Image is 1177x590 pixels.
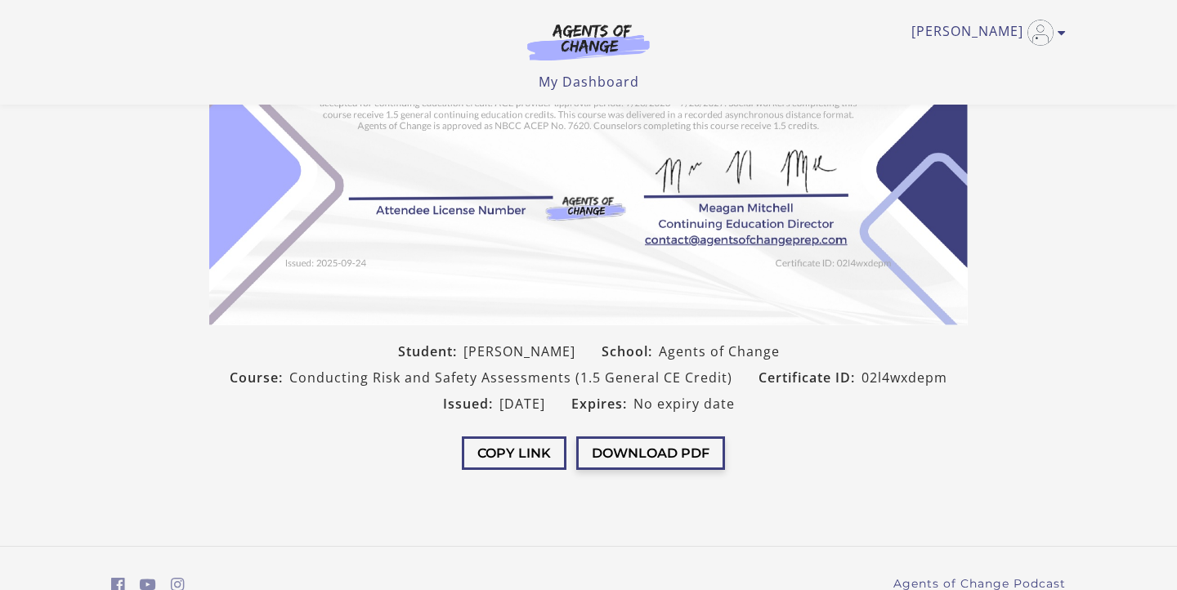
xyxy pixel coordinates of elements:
span: Course: [230,368,289,387]
span: Expires: [571,394,633,413]
img: Agents of Change Logo [510,23,667,60]
span: Agents of Change [659,342,780,361]
a: Toggle menu [911,20,1058,46]
span: Conducting Risk and Safety Assessments (1.5 General CE Credit) [289,368,732,387]
span: Certificate ID: [759,368,861,387]
span: Issued: [443,394,499,413]
button: Download PDF [576,436,725,470]
span: Student: [398,342,463,361]
span: No expiry date [633,394,735,413]
span: [PERSON_NAME] [463,342,575,361]
span: School: [602,342,659,361]
span: 02l4wxdepm [861,368,947,387]
button: Copy Link [462,436,566,470]
span: [DATE] [499,394,545,413]
a: My Dashboard [539,73,639,91]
